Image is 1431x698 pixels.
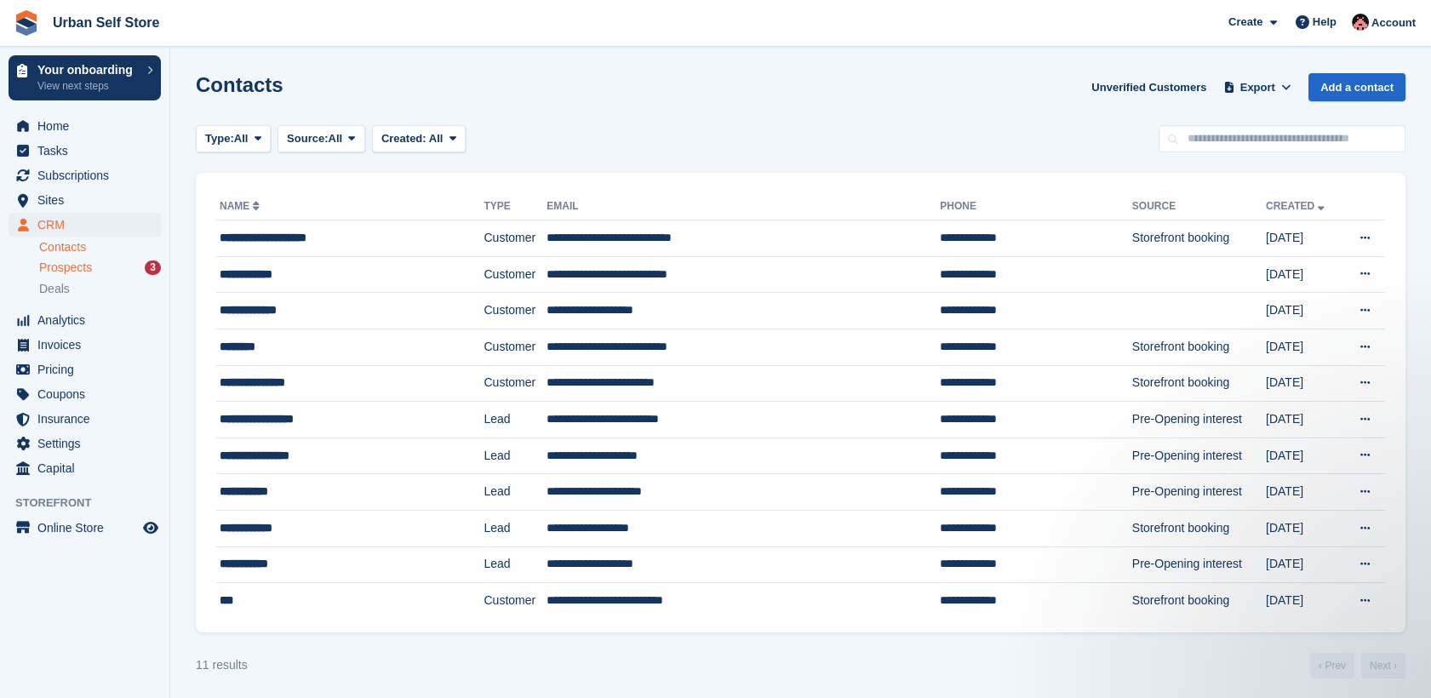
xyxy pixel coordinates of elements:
a: menu [9,188,161,212]
a: Next [1361,653,1405,678]
span: Analytics [37,308,140,332]
span: Prospects [39,260,92,276]
a: menu [9,114,161,138]
a: Deals [39,280,161,298]
td: Lead [484,546,547,583]
a: menu [9,358,161,381]
a: menu [9,456,161,480]
td: Customer [484,329,547,365]
span: Help [1313,14,1337,31]
a: menu [9,213,161,237]
span: Storefront [15,495,169,512]
a: menu [9,163,161,187]
span: All [234,130,249,147]
span: Capital [37,456,140,480]
a: menu [9,382,161,406]
button: Source: All [278,125,365,153]
a: menu [9,333,161,357]
td: Pre-Opening interest [1132,402,1266,438]
td: Pre-Opening interest [1132,438,1266,474]
td: [DATE] [1266,256,1342,293]
td: [DATE] [1266,402,1342,438]
td: [DATE] [1266,365,1342,402]
span: Invoices [37,333,140,357]
div: 3 [145,260,161,275]
button: Created: All [372,125,466,153]
span: Pricing [37,358,140,381]
td: Storefront booking [1132,583,1266,619]
td: Customer [484,220,547,257]
a: Your onboarding View next steps [9,55,161,100]
span: All [429,132,444,145]
td: Lead [484,510,547,546]
a: Preview store [140,518,161,538]
span: All [329,130,343,147]
p: View next steps [37,78,139,94]
td: [DATE] [1266,583,1342,619]
img: stora-icon-8386f47178a22dfd0bd8f6a31ec36ba5ce8667c1dd55bd0f319d3a0aa187defe.svg [14,10,39,36]
td: Pre-Opening interest [1132,474,1266,511]
a: menu [9,407,161,431]
td: Storefront booking [1132,329,1266,365]
span: Online Store [37,516,140,540]
a: Urban Self Store [46,9,166,37]
a: menu [9,139,161,163]
a: menu [9,516,161,540]
p: Your onboarding [37,64,139,76]
span: Create [1228,14,1262,31]
a: Add a contact [1308,73,1405,101]
td: Customer [484,365,547,402]
a: Prospects 3 [39,259,161,277]
span: Tasks [37,139,140,163]
td: Lead [484,474,547,511]
td: [DATE] [1266,510,1342,546]
span: Insurance [37,407,140,431]
span: Home [37,114,140,138]
h1: Contacts [196,73,283,96]
td: [DATE] [1266,474,1342,511]
a: menu [9,432,161,455]
a: Unverified Customers [1085,73,1213,101]
img: Josh Marshall [1352,14,1369,31]
td: Customer [484,256,547,293]
a: menu [9,308,161,332]
a: Created [1266,200,1328,212]
div: 11 results [196,656,248,674]
a: Contacts [39,239,161,255]
nav: Page [1307,653,1409,678]
td: Lead [484,438,547,474]
td: Pre-Opening interest [1132,546,1266,583]
td: Lead [484,402,547,438]
td: [DATE] [1266,546,1342,583]
td: Customer [484,293,547,329]
td: [DATE] [1266,438,1342,474]
td: Storefront booking [1132,220,1266,257]
span: Export [1240,79,1275,96]
a: Previous [1310,653,1354,678]
button: Type: All [196,125,271,153]
a: Name [220,200,263,212]
span: Type: [205,130,234,147]
td: [DATE] [1266,329,1342,365]
span: Created: [381,132,426,145]
span: Deals [39,281,70,297]
td: Storefront booking [1132,365,1266,402]
td: [DATE] [1266,293,1342,329]
span: Settings [37,432,140,455]
td: [DATE] [1266,220,1342,257]
span: Coupons [37,382,140,406]
span: Subscriptions [37,163,140,187]
th: Email [547,193,940,220]
button: Export [1220,73,1295,101]
th: Type [484,193,547,220]
span: Sites [37,188,140,212]
span: Source: [287,130,328,147]
span: CRM [37,213,140,237]
td: Customer [484,583,547,619]
span: Account [1371,14,1416,31]
th: Phone [940,193,1132,220]
th: Source [1132,193,1266,220]
td: Storefront booking [1132,510,1266,546]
